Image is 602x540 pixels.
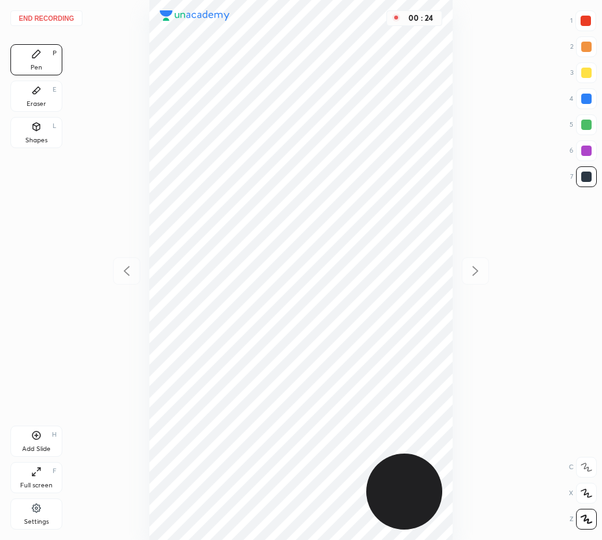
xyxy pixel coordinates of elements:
[569,483,597,504] div: X
[20,482,53,489] div: Full screen
[27,101,46,107] div: Eraser
[10,10,82,26] button: End recording
[52,431,56,438] div: H
[53,123,56,129] div: L
[25,137,47,144] div: Shapes
[570,509,597,530] div: Z
[22,446,51,452] div: Add Slide
[570,10,596,31] div: 1
[53,468,56,474] div: F
[570,36,597,57] div: 2
[160,10,230,21] img: logo.38c385cc.svg
[570,62,597,83] div: 3
[570,88,597,109] div: 4
[570,166,597,187] div: 7
[570,140,597,161] div: 6
[570,114,597,135] div: 5
[405,14,436,23] div: 00 : 24
[53,86,56,93] div: E
[24,519,49,525] div: Settings
[31,64,42,71] div: Pen
[569,457,597,478] div: C
[53,50,56,57] div: P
